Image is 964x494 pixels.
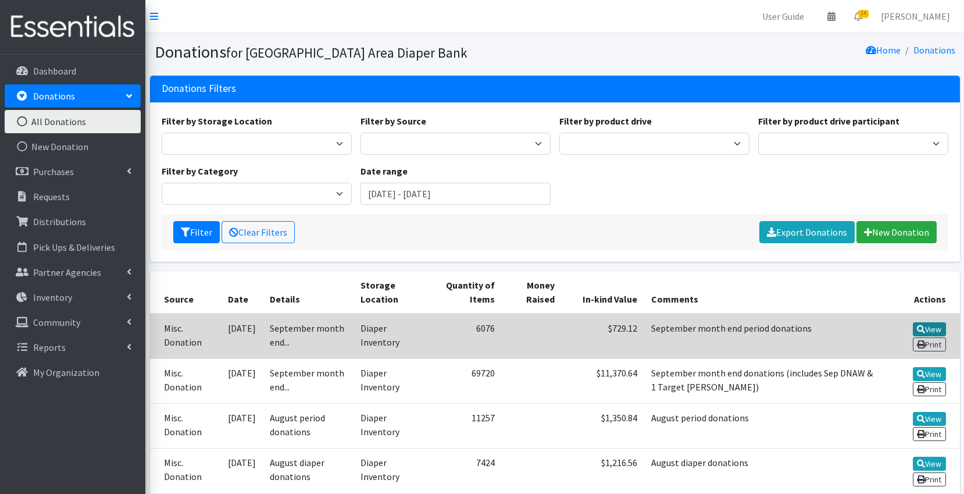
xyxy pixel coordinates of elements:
a: 14 [845,5,872,28]
a: Dashboard [5,59,141,83]
a: Inventory [5,286,141,309]
td: Diaper Inventory [354,358,428,403]
td: August period donations [644,404,886,449]
p: Community [33,317,80,328]
p: Requests [33,191,70,202]
a: Purchases [5,160,141,183]
td: $1,350.84 [562,404,644,449]
a: View [913,367,946,381]
a: Print [913,382,946,396]
th: Date [221,271,263,314]
td: Misc. Donation [150,358,222,403]
a: Community [5,311,141,334]
td: [DATE] [221,404,263,449]
h3: Donations Filters [162,83,236,95]
td: Diaper Inventory [354,449,428,493]
td: Diaper Inventory [354,314,428,359]
a: Requests [5,185,141,208]
td: 11257 [427,404,502,449]
td: August diaper donations [263,449,354,493]
td: Misc. Donation [150,314,222,359]
a: Pick Ups & Deliveries [5,236,141,259]
label: Date range [360,164,408,178]
th: Details [263,271,354,314]
th: Comments [644,271,886,314]
a: Print [913,427,946,441]
a: View [913,412,946,426]
th: Storage Location [354,271,428,314]
td: $729.12 [562,314,644,359]
a: Home [866,44,901,56]
p: My Organization [33,367,99,378]
a: View [913,322,946,336]
a: All Donations [5,110,141,133]
a: Export Donations [759,221,855,243]
label: Filter by Storage Location [162,114,272,128]
td: 69720 [427,358,502,403]
span: 14 [858,10,869,18]
p: Inventory [33,292,72,303]
p: Pick Ups & Deliveries [33,241,115,253]
p: Reports [33,342,66,353]
small: for [GEOGRAPHIC_DATA] Area Diaper Bank [226,44,467,61]
a: Partner Agencies [5,261,141,284]
td: Misc. Donation [150,449,222,493]
td: 7424 [427,449,502,493]
a: Donations [5,84,141,108]
th: Source [150,271,222,314]
a: New Donation [856,221,937,243]
td: [DATE] [221,314,263,359]
a: User Guide [753,5,813,28]
a: [PERSON_NAME] [872,5,959,28]
label: Filter by Category [162,164,238,178]
a: Print [913,472,946,486]
a: View [913,457,946,471]
td: Diaper Inventory [354,404,428,449]
a: Clear Filters [222,221,295,243]
td: September month end donations (includes Sep DNAW & 1 Target [PERSON_NAME]) [644,358,886,403]
td: August diaper donations [644,449,886,493]
td: August period donations [263,404,354,449]
a: Distributions [5,210,141,233]
a: Reports [5,336,141,359]
th: Actions [886,271,960,314]
label: Filter by product drive [559,114,652,128]
h1: Donations [155,42,551,62]
img: HumanEssentials [5,8,141,47]
input: January 1, 2011 - December 31, 2011 [360,183,551,205]
a: Donations [913,44,955,56]
a: My Organization [5,361,141,384]
p: Dashboard [33,65,76,77]
a: New Donation [5,135,141,158]
td: $1,216.56 [562,449,644,493]
td: $11,370.64 [562,358,644,403]
p: Donations [33,90,75,102]
th: In-kind Value [562,271,644,314]
td: September month end... [263,358,354,403]
th: Quantity of Items [427,271,502,314]
td: September month end... [263,314,354,359]
label: Filter by product drive participant [758,114,899,128]
label: Filter by Source [360,114,426,128]
td: [DATE] [221,449,263,493]
p: Purchases [33,166,74,177]
td: [DATE] [221,358,263,403]
td: 6076 [427,314,502,359]
a: Print [913,337,946,351]
button: Filter [173,221,220,243]
p: Distributions [33,216,86,228]
p: Partner Agencies [33,266,101,278]
th: Money Raised [502,271,562,314]
td: Misc. Donation [150,404,222,449]
td: September month end period donations [644,314,886,359]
